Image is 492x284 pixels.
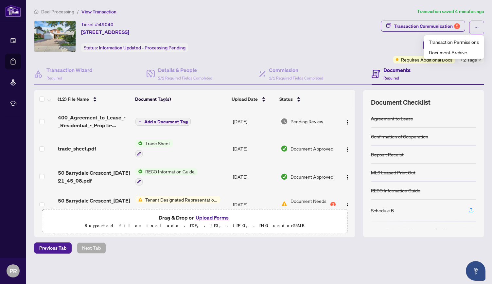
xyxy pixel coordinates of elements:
[159,213,231,222] span: Drag & Drop or
[81,28,129,36] span: [STREET_ADDRESS]
[39,243,66,253] span: Previous Tab
[55,90,132,108] th: (12) File Name
[58,96,89,103] span: (12) File Name
[81,9,116,15] span: View Transaction
[279,96,293,103] span: Status
[5,5,21,17] img: logo
[371,169,415,176] div: MLS Leased Print Out
[342,171,353,182] button: Logo
[281,145,288,152] img: Document Status
[417,8,484,15] article: Transaction saved 4 minutes ago
[77,8,79,15] li: /
[81,43,188,52] div: Status:
[132,90,229,108] th: Document Tag(s)
[135,196,143,203] img: Status Icon
[383,76,399,80] span: Required
[46,66,93,74] h4: Transaction Wizard
[58,169,131,185] span: 50 Barrydale Crescent_[DATE] 21_45_08.pdf
[460,56,477,63] span: +2 Tags
[394,21,460,31] div: Transaction Communication
[34,9,39,14] span: home
[194,213,231,222] button: Upload Forms
[99,22,114,27] span: 49040
[342,116,353,127] button: Logo
[143,196,220,203] span: Tenant Designated Representation Agreement
[41,9,74,15] span: Deal Processing
[345,203,350,208] img: Logo
[371,98,430,107] span: Document Checklist
[371,133,428,140] div: Confirmation of Cooperation
[42,209,347,234] span: Drag & Drop orUpload FormsSupported files include .PDF, .JPG, .JPEG, .PNG under25MB
[474,25,479,30] span: ellipsis
[383,66,411,74] h4: Documents
[230,163,278,191] td: [DATE]
[143,140,173,147] span: Trade Sheet
[478,58,482,62] span: down
[342,199,353,210] button: Logo
[99,45,185,51] span: Information Updated - Processing Pending
[9,266,17,275] span: PR
[345,175,350,180] img: Logo
[290,173,333,180] span: Document Approved
[290,197,329,212] span: Document Needs Work
[281,118,288,125] img: Document Status
[58,197,131,212] span: 50 Barrydale Crescent_[DATE] 21_45_32.pdf
[135,196,220,214] button: Status IconTenant Designated Representation Agreement
[381,21,465,32] button: Transaction Communication5
[290,118,323,125] span: Pending Review
[229,90,277,108] th: Upload Date
[81,21,114,28] div: Ticket #:
[143,168,197,175] span: RECO Information Guide
[371,115,413,122] div: Agreement to Lease
[454,23,460,29] div: 5
[232,96,258,103] span: Upload Date
[230,108,278,134] td: [DATE]
[371,151,404,158] div: Deposit Receipt
[46,222,343,230] p: Supported files include .PDF, .JPG, .JPEG, .PNG under 25 MB
[230,134,278,163] td: [DATE]
[58,114,131,129] span: 400_Agreement_to_Lease_-_Residential_-_PropTx-OREA__2___1___1___1_ 2.pdf
[138,120,142,123] span: plus
[371,187,420,194] div: RECO Information Guide
[269,66,323,74] h4: Commission
[277,90,337,108] th: Status
[345,147,350,152] img: Logo
[77,242,106,254] button: Next Tab
[135,168,197,186] button: Status IconRECO Information Guide
[46,76,62,80] span: Required
[58,145,96,152] span: trade_sheet.pdf
[34,242,72,254] button: Previous Tab
[401,56,452,63] span: Requires Additional Docs
[230,191,278,219] td: [DATE]
[269,76,323,80] span: 1/1 Required Fields Completed
[34,21,76,52] img: IMG-C12335161_1.jpg
[429,49,479,56] span: Document Archive
[158,76,212,80] span: 2/2 Required Fields Completed
[281,201,288,208] img: Document Status
[423,40,484,51] button: Submit for Admin Review
[345,120,350,125] img: Logo
[466,261,485,281] button: Open asap
[429,38,479,45] span: Transaction Permissions
[135,118,191,126] button: Add a Document Tag
[371,207,394,214] div: Schedule B
[281,173,288,180] img: Document Status
[158,66,212,74] h4: Details & People
[135,140,173,157] button: Status IconTrade Sheet
[342,143,353,154] button: Logo
[290,145,333,152] span: Document Approved
[135,168,143,175] img: Status Icon
[330,202,336,207] div: 1
[144,119,188,124] span: Add a Document Tag
[135,140,143,147] img: Status Icon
